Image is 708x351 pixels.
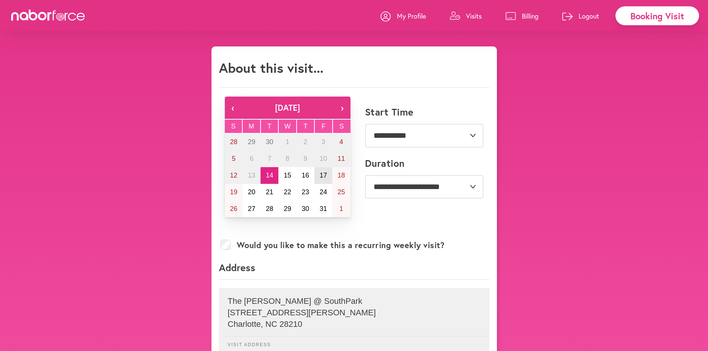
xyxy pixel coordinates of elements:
abbr: October 27, 2025 [248,205,255,212]
abbr: Tuesday [267,123,271,130]
abbr: October 21, 2025 [266,188,273,196]
button: November 1, 2025 [332,201,350,217]
button: October 16, 2025 [297,167,314,184]
h1: About this visit... [219,60,323,76]
button: October 2, 2025 [297,134,314,150]
button: September 30, 2025 [261,134,278,150]
button: October 22, 2025 [278,184,296,201]
label: Would you like to make this a recurring weekly visit? [237,240,445,250]
button: October 12, 2025 [225,167,243,184]
p: The [PERSON_NAME] @ SouthPark [228,296,481,306]
abbr: September 28, 2025 [230,138,237,146]
button: ‹ [225,97,241,119]
abbr: October 3, 2025 [321,138,325,146]
abbr: October 16, 2025 [302,172,309,179]
button: October 30, 2025 [297,201,314,217]
abbr: Thursday [304,123,308,130]
abbr: September 30, 2025 [266,138,273,146]
abbr: October 10, 2025 [320,155,327,162]
p: Visit Address [222,336,486,347]
button: October 1, 2025 [278,134,296,150]
abbr: Friday [321,123,326,130]
abbr: October 4, 2025 [339,138,343,146]
button: October 28, 2025 [261,201,278,217]
button: October 26, 2025 [225,201,243,217]
abbr: October 6, 2025 [250,155,253,162]
button: October 24, 2025 [314,184,332,201]
button: October 29, 2025 [278,201,296,217]
abbr: October 15, 2025 [284,172,291,179]
abbr: Monday [249,123,254,130]
button: October 6, 2025 [243,150,261,167]
abbr: September 29, 2025 [248,138,255,146]
abbr: October 29, 2025 [284,205,291,212]
abbr: October 26, 2025 [230,205,237,212]
abbr: October 24, 2025 [320,188,327,196]
button: October 8, 2025 [278,150,296,167]
button: October 4, 2025 [332,134,350,150]
button: October 31, 2025 [314,201,332,217]
button: October 3, 2025 [314,134,332,150]
abbr: October 17, 2025 [320,172,327,179]
abbr: October 22, 2025 [284,188,291,196]
button: September 29, 2025 [243,134,261,150]
abbr: October 25, 2025 [337,188,345,196]
button: [DATE] [241,97,334,119]
abbr: Wednesday [284,123,291,130]
button: October 25, 2025 [332,184,350,201]
abbr: October 11, 2025 [337,155,345,162]
button: October 17, 2025 [314,167,332,184]
button: October 18, 2025 [332,167,350,184]
p: My Profile [397,12,426,20]
abbr: October 23, 2025 [302,188,309,196]
button: October 7, 2025 [261,150,278,167]
button: October 21, 2025 [261,184,278,201]
abbr: October 19, 2025 [230,188,237,196]
a: Billing [505,5,539,27]
abbr: October 12, 2025 [230,172,237,179]
p: Charlotte , NC 28210 [228,319,481,329]
button: October 11, 2025 [332,150,350,167]
p: Billing [522,12,539,20]
button: September 28, 2025 [225,134,243,150]
abbr: October 18, 2025 [337,172,345,179]
p: Address [219,261,489,280]
label: Start Time [365,106,414,118]
abbr: Saturday [339,123,344,130]
abbr: October 9, 2025 [304,155,307,162]
p: Logout [579,12,599,20]
button: October 10, 2025 [314,150,332,167]
abbr: November 1, 2025 [339,205,343,212]
abbr: October 28, 2025 [266,205,273,212]
p: Visits [466,12,482,20]
abbr: Sunday [231,123,236,130]
button: October 23, 2025 [297,184,314,201]
abbr: October 7, 2025 [268,155,271,162]
div: Booking Visit [615,6,699,25]
label: Duration [365,157,405,169]
abbr: October 30, 2025 [302,205,309,212]
abbr: October 31, 2025 [320,205,327,212]
abbr: October 20, 2025 [248,188,255,196]
button: October 13, 2025 [243,167,261,184]
button: October 5, 2025 [225,150,243,167]
a: Logout [562,5,599,27]
button: October 15, 2025 [278,167,296,184]
abbr: October 1, 2025 [285,138,289,146]
button: › [334,97,350,119]
button: October 9, 2025 [297,150,314,167]
a: Visits [450,5,482,27]
button: October 14, 2025 [261,167,278,184]
abbr: October 14, 2025 [266,172,273,179]
abbr: October 5, 2025 [232,155,236,162]
abbr: October 8, 2025 [285,155,289,162]
abbr: October 13, 2025 [248,172,255,179]
button: October 20, 2025 [243,184,261,201]
abbr: October 2, 2025 [304,138,307,146]
a: My Profile [381,5,426,27]
button: October 19, 2025 [225,184,243,201]
button: October 27, 2025 [243,201,261,217]
p: [STREET_ADDRESS][PERSON_NAME] [228,308,481,318]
